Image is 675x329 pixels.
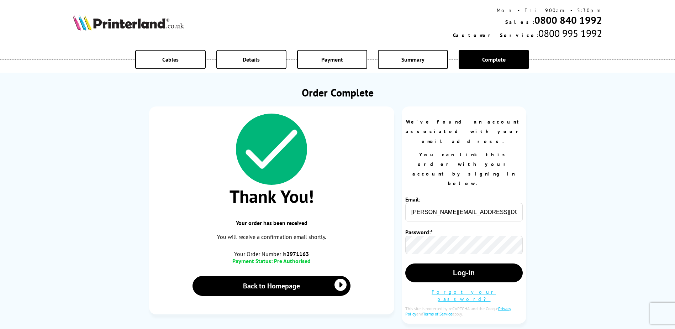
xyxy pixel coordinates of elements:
span: Your order has been received [156,219,387,226]
a: Terms of Service [423,311,452,317]
button: Log-in [405,263,523,282]
label: Email: [405,196,434,203]
span: Customer Service: [453,32,538,38]
span: Complete [482,56,506,63]
span: Payment [321,56,343,63]
span: Payment Status: [232,257,273,265]
div: This site is protected by reCAPTCHA and the Google and apply. [405,306,523,317]
a: Back to Homepage [193,276,351,296]
span: 0800 995 1992 [538,27,602,40]
span: Sales: [505,19,534,25]
a: 0800 840 1992 [534,14,602,27]
span: Summary [401,56,424,63]
img: Printerland Logo [73,15,184,31]
span: Pre Authorised [274,257,311,265]
p: We've found an account associated with your email address. [405,117,523,146]
span: Your Order Number is [156,250,387,257]
p: You will receive a confirmation email shortly. [156,232,387,242]
span: Cables [162,56,179,63]
p: You can link this order with your account by signing in below. [405,150,523,189]
span: Thank You! [156,185,387,208]
a: Forgot your password? [432,289,496,302]
a: Privacy Policy [405,306,511,317]
div: Mon - Fri 9:00am - 5:30pm [453,7,602,14]
span: Details [243,56,260,63]
b: 2971163 [286,250,309,257]
h1: Order Complete [149,85,526,99]
label: Password:* [405,229,434,236]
